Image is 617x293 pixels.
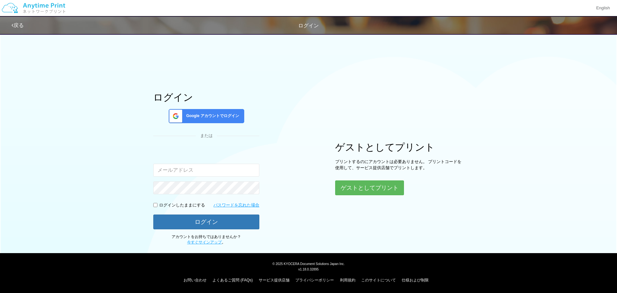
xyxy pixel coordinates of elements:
p: アカウントをお持ちではありませんか？ [153,234,259,245]
a: よくあるご質問 (FAQs) [212,278,253,282]
span: v1.18.0.32895 [298,267,318,271]
a: サービス提供店舗 [259,278,290,282]
span: ログイン [298,23,319,28]
span: 。 [187,240,226,244]
div: または [153,133,259,139]
a: 利用規約 [340,278,355,282]
button: ログイン [153,215,259,229]
a: このサイトについて [361,278,396,282]
a: 戻る [12,23,24,28]
a: パスワードを忘れた場合 [213,202,259,208]
h1: ログイン [153,92,259,103]
a: お問い合わせ [183,278,207,282]
span: Google アカウントでログイン [183,113,239,119]
input: メールアドレス [153,164,259,177]
a: プライバシーポリシー [295,278,334,282]
p: プリントするのにアカウントは必要ありません。 プリントコードを使用して、サービス提供店舗でプリントします。 [335,159,464,171]
a: 今すぐサインアップ [187,240,222,244]
button: ゲストとしてプリント [335,180,404,195]
p: ログインしたままにする [159,202,205,208]
a: 仕様および制限 [402,278,429,282]
h1: ゲストとしてプリント [335,142,464,152]
span: © 2025 KYOCERA Document Solutions Japan Inc. [273,261,345,266]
